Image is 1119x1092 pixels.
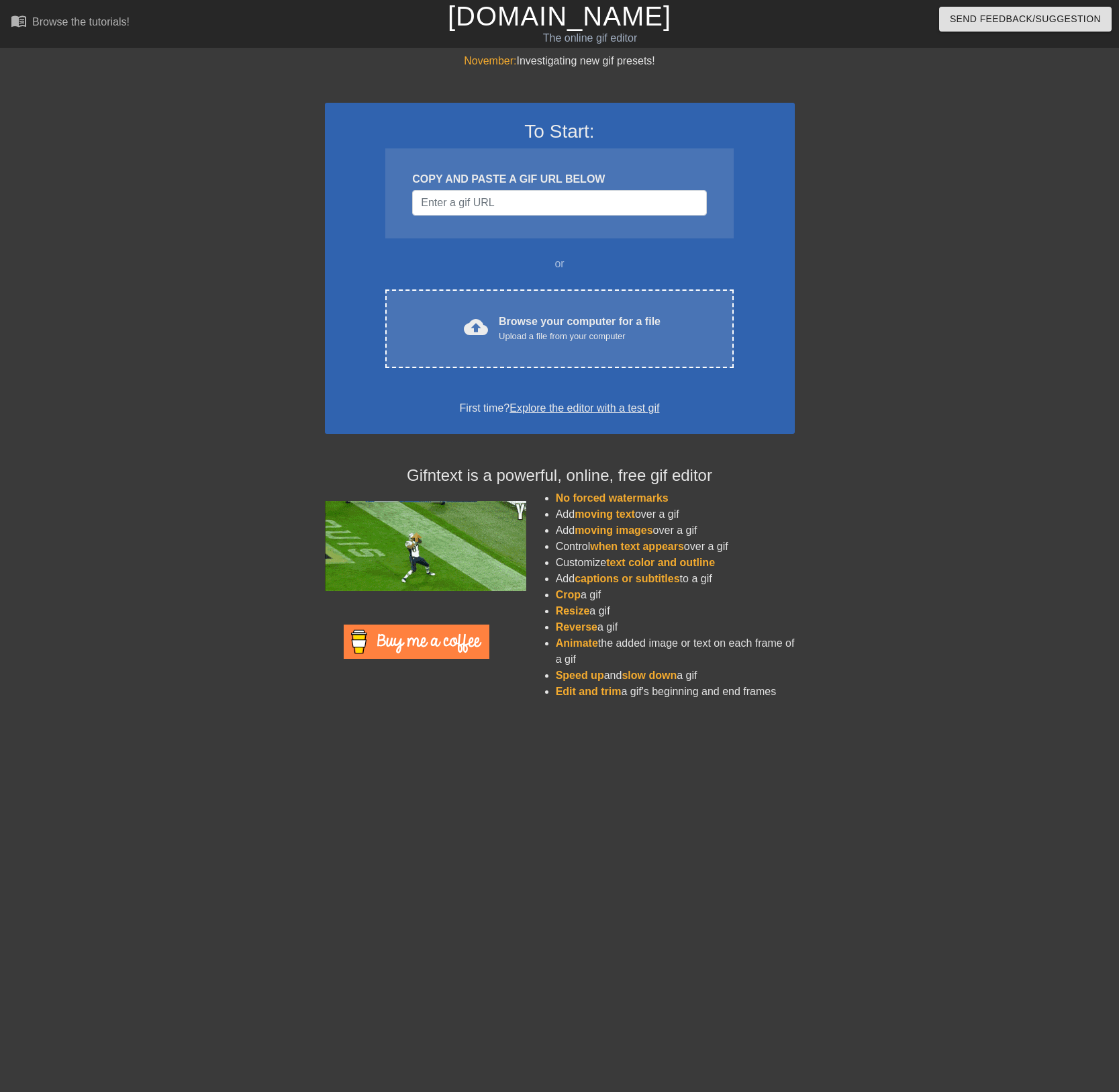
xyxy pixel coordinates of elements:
span: captions or subtitles [575,573,679,584]
span: Crop [556,589,581,600]
div: Browse your computer for a file [499,314,661,343]
div: Investigating new gif presets! [325,53,795,69]
div: COPY AND PASTE A GIF URL BELOW [412,171,706,187]
a: Browse the tutorials! [11,13,130,34]
h4: Gifntext is a powerful, online, free gif editor [325,466,795,486]
div: or [360,256,760,272]
span: Animate [556,637,598,649]
span: No forced watermarks [556,492,669,504]
input: Username [412,190,706,216]
img: football_small.gif [325,501,526,591]
li: and a gif [556,668,795,684]
span: Reverse [556,621,597,633]
a: Explore the editor with a test gif [509,402,659,414]
span: when text appears [590,541,684,552]
span: Speed up [556,670,604,681]
div: The online gif editor [380,30,801,46]
span: Resize [556,605,590,617]
li: Add over a gif [556,522,795,539]
span: Send Feedback/Suggestion [950,11,1101,28]
span: moving images [575,525,652,536]
span: moving text [575,508,635,520]
span: Edit and trim [556,686,622,697]
div: Upload a file from your computer [499,330,661,343]
div: Browse the tutorials! [32,16,130,28]
span: menu_book [11,13,27,29]
li: Add to a gif [556,571,795,587]
span: November: [464,55,516,66]
div: First time? [342,400,777,416]
span: cloud_upload [464,315,488,339]
li: a gif [556,587,795,603]
li: a gif [556,603,795,619]
li: a gif's beginning and end frames [556,684,795,700]
img: Buy Me A Coffee [344,625,489,659]
li: the added image or text on each frame of a gif [556,635,795,668]
li: Customize [556,555,795,571]
li: Add over a gif [556,506,795,522]
li: Control over a gif [556,539,795,555]
span: text color and outline [606,557,715,568]
span: slow down [622,670,677,681]
li: a gif [556,619,795,635]
a: [DOMAIN_NAME] [448,1,671,31]
h3: To Start: [342,120,777,143]
button: Send Feedback/Suggestion [939,7,1112,32]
